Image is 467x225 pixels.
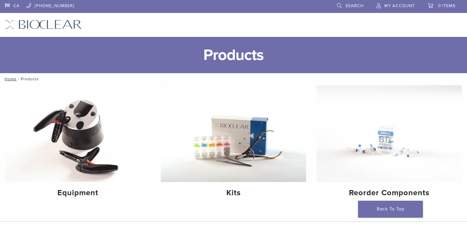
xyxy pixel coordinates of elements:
[317,85,462,182] img: Reorder Components
[345,3,364,8] span: Search
[384,3,415,8] span: My Account
[5,85,150,182] img: Equipment
[161,85,306,203] a: Kits
[17,77,21,81] span: /
[10,187,145,199] h4: Equipment
[5,20,82,29] img: Bioclear
[3,77,17,81] a: Home
[358,201,423,218] a: Back To Top
[161,85,306,182] img: Kits
[5,85,150,203] a: Equipment
[166,187,301,199] h4: Kits
[317,85,462,203] a: Reorder Components
[438,3,456,8] span: 0 items
[322,187,457,199] h4: Reorder Components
